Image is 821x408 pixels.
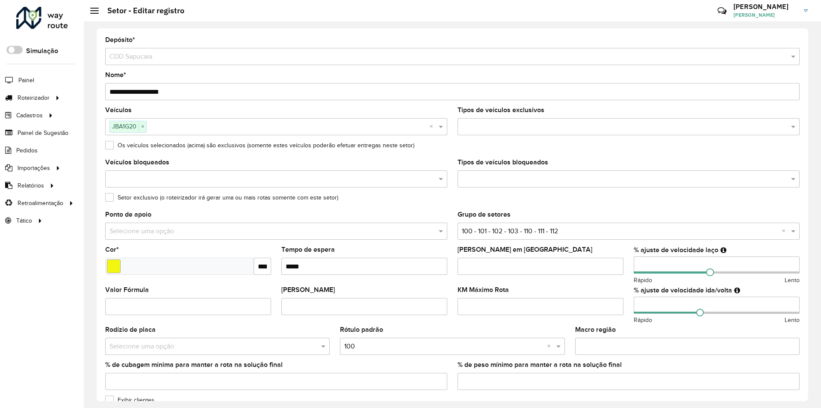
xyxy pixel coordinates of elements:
[110,121,139,131] span: JBA1G20
[429,122,437,132] span: Clear all
[18,199,63,208] span: Retroalimentação
[18,164,50,173] span: Importações
[713,2,731,20] a: Contato Rápido
[16,111,43,120] span: Cadastros
[105,360,283,370] label: % de cubagem mínima para manter a rota na solução final
[458,244,592,255] label: [PERSON_NAME] em [GEOGRAPHIC_DATA]
[16,146,38,155] span: Pedidos
[105,70,126,80] label: Nome
[785,276,800,285] span: Lento
[18,181,44,190] span: Relatórios
[458,105,544,115] label: Tipos de veículos exclusivos
[575,325,616,335] label: Macro região
[105,396,154,405] label: Exibir clientes
[16,216,32,225] span: Tático
[458,285,509,295] label: KM Máximo Rota
[105,285,149,295] label: Valor Fórmula
[18,128,68,137] span: Painel de Sugestão
[340,325,383,335] label: Rótulo padrão
[782,226,789,236] span: Clear all
[105,35,135,45] label: Depósito
[634,316,652,325] span: Rápido
[26,46,58,56] label: Simulação
[733,3,797,11] h3: [PERSON_NAME]
[721,247,726,253] em: Ajuste de velocidade do veículo entre clientes
[105,209,151,220] label: Ponto de apoio
[458,360,622,370] label: % de peso mínimo para manter a rota na solução final
[99,6,184,15] h2: Setor - Editar registro
[634,245,718,255] label: % ajuste de velocidade laço
[634,276,652,285] span: Rápido
[458,157,548,167] label: Tipos de veículos bloqueados
[105,193,338,202] label: Setor exclusivo (o roteirizador irá gerar uma ou mais rotas somente com este setor)
[105,105,132,115] label: Veículos
[547,341,554,351] span: Clear all
[281,285,335,295] label: [PERSON_NAME]
[18,93,50,102] span: Roteirizador
[139,122,146,132] span: ×
[785,316,800,325] span: Lento
[107,259,121,273] input: Select a color
[281,244,335,255] label: Tempo de espera
[105,157,169,167] label: Veículos bloqueados
[105,141,414,150] label: Os veículos selecionados (acima) são exclusivos (somente estes veículos poderão efetuar entregas ...
[105,325,156,335] label: Rodízio de placa
[733,11,797,19] span: [PERSON_NAME]
[734,287,740,294] em: Ajuste de velocidade do veículo entre a saída do depósito até o primeiro cliente e a saída do últ...
[105,244,119,255] label: Cor
[458,209,511,220] label: Grupo de setores
[634,285,732,295] label: % ajuste de velocidade ida/volta
[18,76,34,85] span: Painel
